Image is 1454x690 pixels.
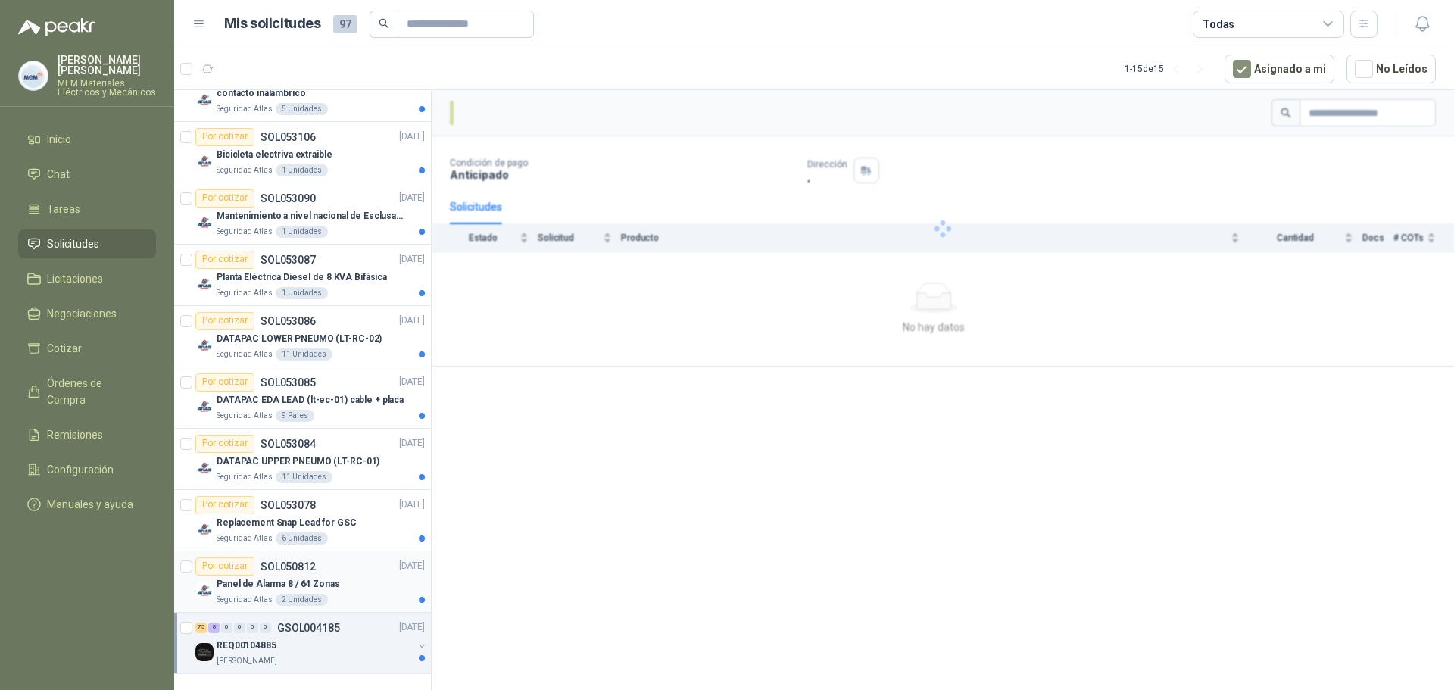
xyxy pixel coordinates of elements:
[399,314,425,328] p: [DATE]
[399,375,425,389] p: [DATE]
[195,189,254,208] div: Por cotizar
[58,55,156,76] p: [PERSON_NAME] [PERSON_NAME]
[47,166,70,183] span: Chat
[195,373,254,392] div: Por cotizar
[276,532,328,545] div: 6 Unidades
[195,251,254,269] div: Por cotizar
[47,461,114,478] span: Configuración
[47,375,142,408] span: Órdenes de Compra
[174,61,431,122] a: Por cotizarSOL053199[DATE] Company Logocontacto inalámbricoSeguridad Atlas5 Unidades
[18,160,156,189] a: Chat
[195,128,254,146] div: Por cotizar
[399,436,425,451] p: [DATE]
[195,582,214,600] img: Company Logo
[399,130,425,144] p: [DATE]
[18,264,156,293] a: Licitaciones
[217,594,273,606] p: Seguridad Atlas
[333,15,357,33] span: 97
[276,410,314,422] div: 9 Pares
[1346,55,1436,83] button: No Leídos
[47,201,80,217] span: Tareas
[195,496,254,514] div: Por cotizar
[18,334,156,363] a: Cotizar
[195,336,214,354] img: Company Logo
[195,459,214,477] img: Company Logo
[195,643,214,661] img: Company Logo
[217,332,382,346] p: DATAPAC LOWER PNEUMO (LT-RC-02)
[47,236,99,252] span: Solicitudes
[1203,16,1234,33] div: Todas
[276,348,332,361] div: 11 Unidades
[208,623,220,633] div: 8
[379,18,389,29] span: search
[174,183,431,245] a: Por cotizarSOL053090[DATE] Company LogoMantenimiento a nivel nacional de Esclusas de SeguridadSeg...
[260,623,271,633] div: 0
[18,490,156,519] a: Manuales y ayuda
[18,195,156,223] a: Tareas
[217,148,332,162] p: Bicicleta electriva extraible
[174,367,431,429] a: Por cotizarSOL053085[DATE] Company LogoDATAPAC EDA LEAD (lt-ec-01) cable + placaSeguridad Atlas9 ...
[261,561,316,572] p: SOL050812
[217,103,273,115] p: Seguridad Atlas
[217,164,273,176] p: Seguridad Atlas
[47,305,117,322] span: Negociaciones
[276,471,332,483] div: 11 Unidades
[261,132,316,142] p: SOL053106
[195,312,254,330] div: Por cotizar
[217,577,340,592] p: Panel de Alarma 8 / 64 Zonas
[58,79,156,97] p: MEM Materiales Eléctricos y Mecánicos
[195,520,214,539] img: Company Logo
[224,13,321,35] h1: Mis solicitudes
[47,270,103,287] span: Licitaciones
[261,500,316,510] p: SOL053078
[174,306,431,367] a: Por cotizarSOL053086[DATE] Company LogoDATAPAC LOWER PNEUMO (LT-RC-02)Seguridad Atlas11 Unidades
[217,348,273,361] p: Seguridad Atlas
[217,287,273,299] p: Seguridad Atlas
[221,623,232,633] div: 0
[1125,57,1212,81] div: 1 - 15 de 15
[18,18,95,36] img: Logo peakr
[195,398,214,416] img: Company Logo
[217,516,357,530] p: Replacement Snap Lead for GSC
[399,252,425,267] p: [DATE]
[217,226,273,238] p: Seguridad Atlas
[276,287,328,299] div: 1 Unidades
[18,299,156,328] a: Negociaciones
[47,340,82,357] span: Cotizar
[195,91,214,109] img: Company Logo
[261,254,316,265] p: SOL053087
[18,420,156,449] a: Remisiones
[195,214,214,232] img: Company Logo
[217,209,405,223] p: Mantenimiento a nivel nacional de Esclusas de Seguridad
[47,426,103,443] span: Remisiones
[276,164,328,176] div: 1 Unidades
[195,152,214,170] img: Company Logo
[247,623,258,633] div: 0
[399,191,425,205] p: [DATE]
[276,594,328,606] div: 2 Unidades
[174,245,431,306] a: Por cotizarSOL053087[DATE] Company LogoPlanta Eléctrica Diesel de 8 KVA BifásicaSeguridad Atlas1 ...
[174,551,431,613] a: Por cotizarSOL050812[DATE] Company LogoPanel de Alarma 8 / 64 ZonasSeguridad Atlas2 Unidades
[261,193,316,204] p: SOL053090
[261,377,316,388] p: SOL053085
[217,393,404,407] p: DATAPAC EDA LEAD (lt-ec-01) cable + placa
[195,275,214,293] img: Company Logo
[19,61,48,90] img: Company Logo
[18,229,156,258] a: Solicitudes
[276,103,328,115] div: 5 Unidades
[195,557,254,576] div: Por cotizar
[1225,55,1334,83] button: Asignado a mi
[399,498,425,512] p: [DATE]
[399,620,425,635] p: [DATE]
[195,623,207,633] div: 75
[399,559,425,573] p: [DATE]
[217,454,379,469] p: DATAPAC UPPER PNEUMO (LT-RC-01)
[174,490,431,551] a: Por cotizarSOL053078[DATE] Company LogoReplacement Snap Lead for GSCSeguridad Atlas6 Unidades
[195,619,428,667] a: 75 8 0 0 0 0 GSOL004185[DATE] Company LogoREQ00104885[PERSON_NAME]
[18,125,156,154] a: Inicio
[18,369,156,414] a: Órdenes de Compra
[277,623,340,633] p: GSOL004185
[174,429,431,490] a: Por cotizarSOL053084[DATE] Company LogoDATAPAC UPPER PNEUMO (LT-RC-01)Seguridad Atlas11 Unidades
[261,439,316,449] p: SOL053084
[217,86,306,101] p: contacto inalámbrico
